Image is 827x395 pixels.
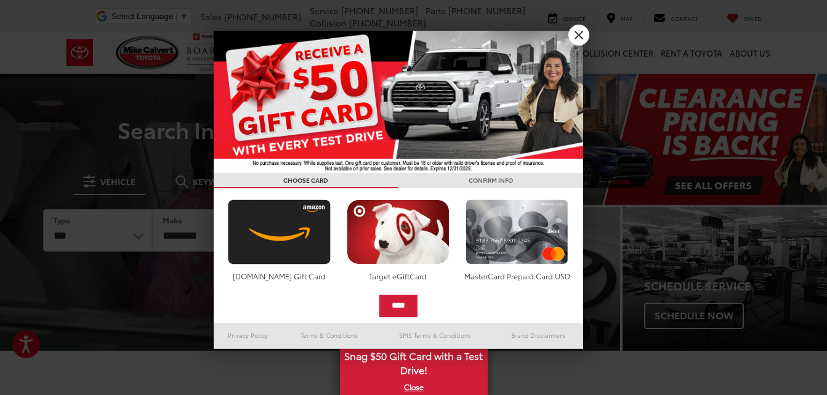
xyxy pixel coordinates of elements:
a: Terms & Conditions [282,328,376,343]
img: targetcard.png [344,199,453,265]
img: amazoncard.png [225,199,334,265]
img: 55838_top_625864.jpg [214,31,583,173]
a: SMS Terms & Conditions [377,328,493,343]
a: Brand Disclaimers [493,328,583,343]
h3: CHOOSE CARD [214,173,398,188]
div: Target eGiftCard [344,271,453,281]
img: mastercard.png [462,199,571,265]
span: Snag $50 Gift Card with a Test Drive! [341,343,486,380]
div: MasterCard Prepaid Card USD [462,271,571,281]
div: [DOMAIN_NAME] Gift Card [225,271,334,281]
h3: CONFIRM INFO [398,173,583,188]
a: Privacy Policy [214,328,283,343]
